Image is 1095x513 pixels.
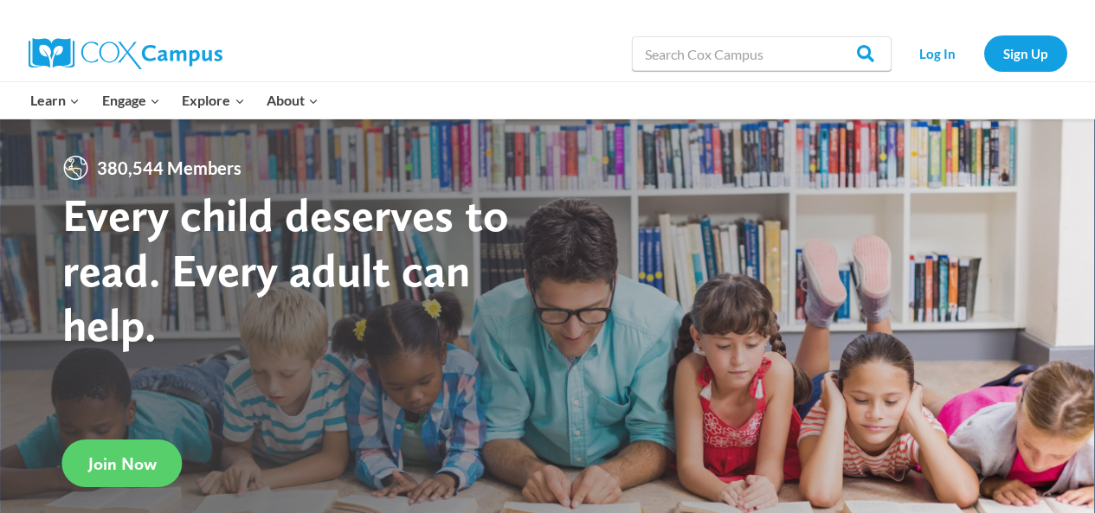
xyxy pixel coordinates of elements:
[30,89,80,112] span: Learn
[632,36,892,71] input: Search Cox Campus
[984,35,1067,71] a: Sign Up
[88,453,157,474] span: Join Now
[182,89,244,112] span: Explore
[900,35,976,71] a: Log In
[62,187,509,352] strong: Every child deserves to read. Every adult can help.
[29,38,222,69] img: Cox Campus
[62,439,183,487] a: Join Now
[900,35,1067,71] nav: Secondary Navigation
[90,154,248,182] span: 380,544 Members
[20,82,330,119] nav: Primary Navigation
[267,89,319,112] span: About
[102,89,160,112] span: Engage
